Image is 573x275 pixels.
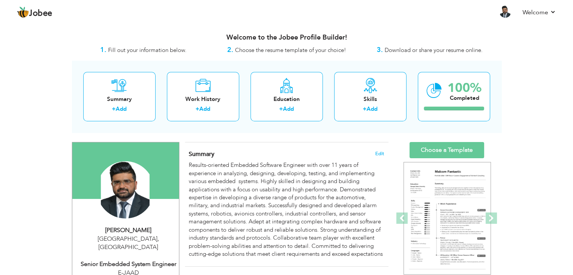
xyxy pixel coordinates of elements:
[189,150,384,158] h4: Adding a summary is a quick and easy way to highlight your experience and interests.
[523,8,556,17] a: Welcome
[89,95,150,103] div: Summary
[199,105,210,113] a: Add
[283,105,294,113] a: Add
[72,34,501,41] h3: Welcome to the Jobee Profile Builder!
[385,46,483,54] span: Download or share your resume online.
[375,151,384,156] span: Edit
[17,6,52,18] a: Jobee
[227,45,233,55] strong: 2.
[157,235,159,243] span: ,
[279,105,283,113] label: +
[78,226,179,235] div: [PERSON_NAME]
[112,105,116,113] label: +
[29,9,52,18] span: Jobee
[97,161,154,218] img: Sadiq Amin
[367,105,377,113] a: Add
[100,45,106,55] strong: 1.
[108,46,186,54] span: Fill out your information below.
[448,82,481,94] div: 100%
[410,142,484,158] a: Choose a Template
[499,6,511,18] img: Profile Img
[78,260,179,269] div: Senior Embedded System Engineer
[78,235,179,252] div: [GEOGRAPHIC_DATA] [GEOGRAPHIC_DATA]
[363,105,367,113] label: +
[257,95,317,103] div: Education
[173,95,233,103] div: Work History
[17,6,29,18] img: jobee.io
[116,105,127,113] a: Add
[196,105,199,113] label: +
[377,45,383,55] strong: 3.
[340,95,400,103] div: Skills
[189,150,214,158] span: Summary
[235,46,346,54] span: Choose the resume template of your choice!
[448,94,481,102] div: Completed
[189,161,384,258] div: Results-oriented Embedded Software Engineer with over 11 years of experience in analyzing, design...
